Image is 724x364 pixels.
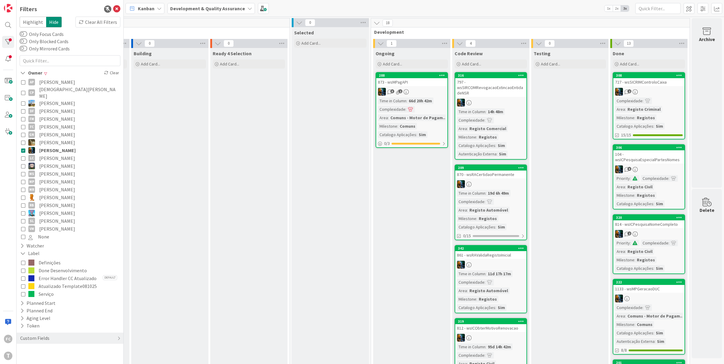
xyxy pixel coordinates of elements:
[416,131,417,138] span: :
[397,123,398,129] span: :
[378,97,406,104] div: Time in Column
[376,78,447,86] div: 873 - wsMPagAPI
[613,78,684,86] div: 727 - wsSICRIMControloCaixa
[378,131,416,138] div: Catalogo Aplicações
[455,78,526,97] div: 797 - wsSIRCOMRevogacaoExtincaoEntidadeNSR
[294,30,314,36] span: Selected
[4,335,12,343] div: FC
[654,123,665,129] div: Sim
[457,287,467,294] div: Area
[635,192,656,199] div: Registos
[615,265,653,272] div: Catalogo Aplicações
[700,206,714,214] div: Delete
[20,322,40,330] div: Token
[625,248,626,255] span: :
[28,194,35,201] img: RL
[379,73,447,78] div: 288
[458,246,526,251] div: 342
[462,61,481,67] span: Add Card...
[20,69,43,77] div: Owner
[39,178,75,186] span: [PERSON_NAME]
[616,73,684,78] div: 308
[615,321,634,328] div: Milestone
[668,240,669,246] span: :
[28,79,35,85] div: AP
[455,73,526,97] div: 316797 - wsSIRCOMRevogacaoExtincaoEntidadeNSR
[455,319,526,324] div: 319
[20,299,56,307] div: Planned Start
[496,224,506,230] div: Sim
[485,270,486,277] span: :
[457,99,465,107] img: JC
[21,170,119,178] button: MS [PERSON_NAME]
[495,142,496,149] span: :
[28,147,35,154] img: JC
[615,106,625,113] div: Area
[605,5,613,11] span: 1x
[468,207,510,213] div: Registo Automóvel
[615,304,643,311] div: Complexidade
[21,86,119,99] button: CP [DEMOGRAPHIC_DATA][PERSON_NAME]
[455,251,526,259] div: 861 - wsRAValidaRegistoInicial
[376,73,447,78] div: 288
[21,225,119,233] button: VM [PERSON_NAME]
[486,270,513,277] div: 11d 17h 17m
[21,193,119,201] button: RL [PERSON_NAME]
[626,184,654,190] div: Registo Civil
[28,89,35,96] div: CP
[615,248,625,255] div: Area
[39,201,75,209] span: [PERSON_NAME]
[144,40,155,47] span: 0
[388,114,389,121] span: :
[624,40,634,47] span: 13
[497,151,497,157] span: :
[656,338,666,345] div: Sim
[20,31,27,37] button: Only Focus Cards
[28,218,35,224] div: SL
[457,180,465,188] img: JC
[21,259,119,267] button: Definições
[20,38,27,44] button: Only Blocked Cards
[28,155,35,161] div: LC
[457,207,467,213] div: Area
[455,180,526,188] div: JC
[455,73,526,78] div: 316
[28,131,35,138] div: GN
[134,50,152,56] span: Building
[38,233,49,241] span: None
[457,190,485,196] div: Time in Column
[455,165,526,178] div: 209870 - wsRACertidaoPermanente
[615,123,653,129] div: Catalogo Aplicações
[20,30,64,38] label: Only Focus Cards
[477,134,498,140] div: Registos
[655,338,656,345] span: :
[486,108,505,115] div: 14h 48m
[484,117,485,123] span: :
[170,5,245,11] b: Development & Quality Assurance
[668,175,669,182] span: :
[455,334,526,342] div: JC
[484,279,485,286] span: :
[39,193,75,201] span: [PERSON_NAME]
[457,108,485,115] div: Time in Column
[615,165,623,173] img: JC
[541,61,560,67] span: Add Card...
[634,321,635,328] span: :
[28,210,35,216] img: SF
[20,242,45,250] div: Watcher
[634,114,635,121] span: :
[28,123,35,130] div: FC
[635,3,681,14] input: Quick Filter...
[458,73,526,78] div: 316
[626,313,685,319] div: Comuns - Motor de Pagam...
[103,275,117,280] span: Default
[630,175,631,182] span: :
[457,279,484,286] div: Complexidade
[305,19,315,26] span: 0
[497,151,508,157] div: Sim
[615,175,630,182] div: Priority
[455,165,526,171] div: 209
[621,5,629,11] span: 3x
[613,150,684,164] div: 104 - wsICPesquisaEspecialPartesNomes
[39,209,75,217] span: [PERSON_NAME]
